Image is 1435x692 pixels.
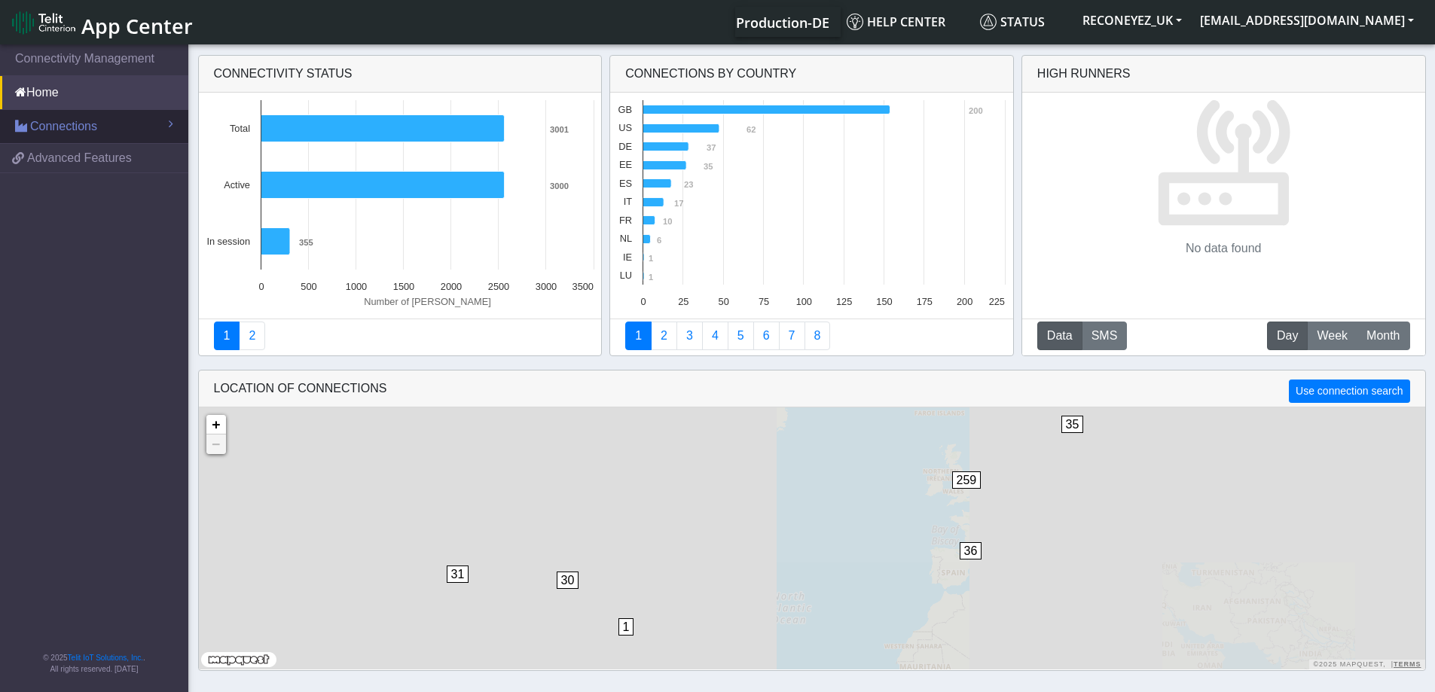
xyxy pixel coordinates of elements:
a: Status [974,7,1073,37]
span: App Center [81,12,193,40]
text: 1000 [345,281,366,292]
text: 1 [649,254,653,263]
button: RECONEYEZ_UK [1073,7,1191,34]
text: 225 [989,296,1005,307]
text: EE [619,159,632,170]
text: FR [619,215,632,226]
text: 35 [704,162,713,171]
div: Connectivity status [199,56,602,93]
a: Zero Session [779,322,805,350]
text: 100 [796,296,812,307]
text: 2500 [487,281,508,292]
span: Week [1317,327,1348,345]
text: IT [624,196,633,207]
span: 30 [557,572,579,589]
text: GB [618,104,633,115]
text: NL [620,233,632,244]
img: knowledge.svg [847,14,863,30]
text: IE [623,251,632,263]
text: 1500 [392,281,414,292]
text: Number of [PERSON_NAME] [364,296,491,307]
button: SMS [1082,322,1128,350]
img: logo-telit-cinterion-gw-new.png [12,11,75,35]
button: [EMAIL_ADDRESS][DOMAIN_NAME] [1191,7,1423,34]
span: 1 [618,618,634,636]
text: 17 [674,199,683,208]
span: Help center [847,14,945,30]
button: Day [1267,322,1308,350]
text: ES [619,178,632,189]
text: 6 [657,236,661,245]
a: Connections By Country [625,322,652,350]
a: Connections By Carrier [702,322,728,350]
text: US [618,122,632,133]
span: Advanced Features [27,149,132,167]
text: 3000 [535,281,556,292]
p: No data found [1186,239,1262,258]
text: 62 [747,125,756,134]
a: Zoom in [206,415,226,434]
text: LU [620,270,632,281]
div: 1 [618,618,634,663]
text: In session [206,236,250,247]
text: 500 [301,281,316,292]
text: 75 [759,296,769,307]
a: Terms [1394,660,1421,668]
text: 50 [719,296,729,307]
text: 3500 [572,281,593,292]
div: Connections By Country [610,56,1013,93]
span: 31 [447,565,469,583]
text: 0 [258,281,264,292]
text: DE [618,141,632,152]
text: 200 [957,296,972,307]
text: 200 [969,106,983,115]
text: 150 [876,296,892,307]
button: Week [1307,322,1357,350]
a: App Center [12,6,191,38]
text: 175 [917,296,933,307]
text: 3001 [550,125,569,134]
a: 14 Days Trend [753,322,780,350]
button: Data [1037,322,1082,350]
a: Help center [841,7,974,37]
span: 36 [960,542,982,559]
span: Day [1277,327,1298,345]
text: Active [224,179,250,191]
a: Your current platform instance [735,7,829,37]
text: 23 [684,180,693,189]
a: Connectivity status [214,322,240,350]
text: 10 [663,217,672,226]
a: Usage per Country [676,322,703,350]
span: 259 [952,471,982,489]
text: 125 [836,296,852,307]
div: ©2025 MapQuest, | [1309,660,1424,669]
nav: Summary paging [625,322,998,350]
button: Month [1357,322,1409,350]
div: High Runners [1037,65,1131,83]
span: Connections [30,117,97,136]
a: Usage by Carrier [728,322,754,350]
text: 0 [641,296,646,307]
text: 1 [649,273,653,282]
img: status.svg [980,14,997,30]
text: Total [229,123,249,134]
text: 37 [707,143,716,152]
a: Deployment status [239,322,265,350]
button: Use connection search [1289,380,1409,403]
text: 2000 [440,281,461,292]
a: Carrier [651,322,677,350]
div: LOCATION OF CONNECTIONS [199,370,1425,407]
span: 35 [1061,416,1084,433]
text: 25 [678,296,688,307]
span: Production-DE [736,14,829,32]
nav: Summary paging [214,322,587,350]
a: Telit IoT Solutions, Inc. [68,654,143,662]
a: Not Connected for 30 days [805,322,831,350]
text: 3000 [550,181,569,191]
text: 355 [299,238,313,247]
span: Status [980,14,1045,30]
img: No data found [1156,93,1291,227]
a: Zoom out [206,434,226,454]
span: Month [1366,327,1400,345]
